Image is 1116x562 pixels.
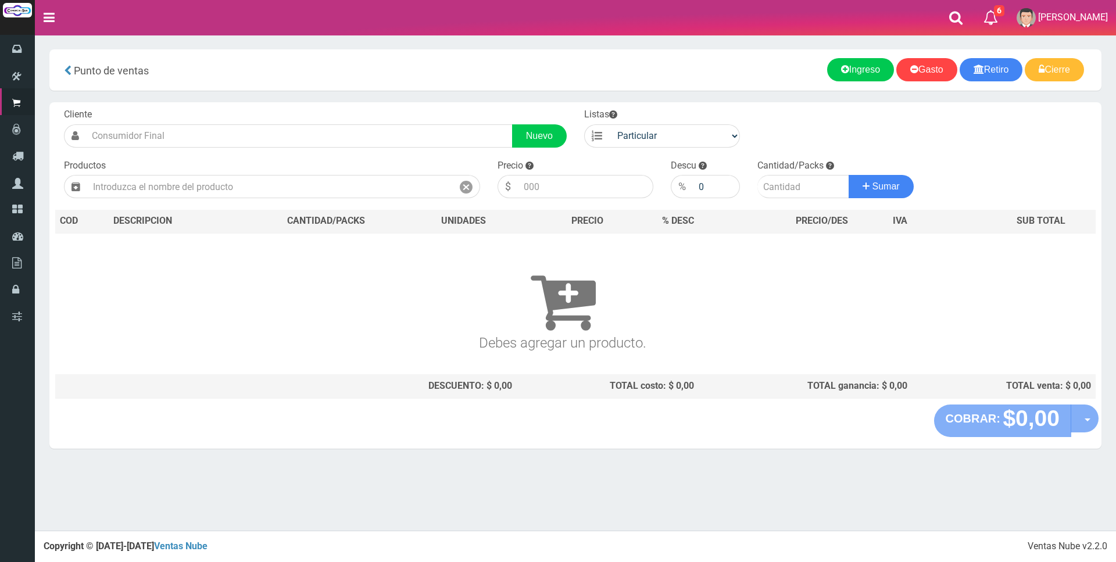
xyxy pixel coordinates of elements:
[946,412,1000,425] strong: COBRAR:
[693,175,740,198] input: 000
[60,250,1065,350] h3: Debes agregar un producto.
[662,215,694,226] span: % DESC
[1028,540,1107,553] div: Ventas Nube v2.2.0
[757,175,849,198] input: Cantidad
[917,380,1091,393] div: TOTAL venta: $ 0,00
[3,3,32,17] img: Logo grande
[512,124,567,148] a: Nuevo
[498,159,523,173] label: Precio
[87,175,453,198] input: Introduzca el nombre del producto
[109,210,241,233] th: DES
[757,159,824,173] label: Cantidad/Packs
[1038,12,1108,23] span: [PERSON_NAME]
[521,380,695,393] div: TOTAL costo: $ 0,00
[86,124,513,148] input: Consumidor Final
[1025,58,1084,81] a: Cierre
[1017,214,1065,228] span: SUB TOTAL
[584,108,617,121] label: Listas
[796,215,848,226] span: PRECIO/DES
[411,210,516,233] th: UNIDADES
[893,215,907,226] span: IVA
[241,210,411,233] th: CANTIDAD/PACKS
[960,58,1023,81] a: Retiro
[55,210,109,233] th: COD
[130,215,172,226] span: CRIPCION
[872,181,900,191] span: Sumar
[64,159,106,173] label: Productos
[671,159,696,173] label: Descu
[154,540,208,552] a: Ventas Nube
[571,214,603,228] span: PRECIO
[246,380,512,393] div: DESCUENTO: $ 0,00
[1003,406,1060,431] strong: $0,00
[64,108,92,121] label: Cliente
[518,175,653,198] input: 000
[671,175,693,198] div: %
[934,405,1072,437] button: COBRAR: $0,00
[896,58,957,81] a: Gasto
[1017,8,1036,27] img: User Image
[498,175,518,198] div: $
[703,380,907,393] div: TOTAL ganancia: $ 0,00
[849,175,914,198] button: Sumar
[827,58,894,81] a: Ingreso
[994,5,1004,16] span: 6
[74,65,149,77] span: Punto de ventas
[44,540,208,552] strong: Copyright © [DATE]-[DATE]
